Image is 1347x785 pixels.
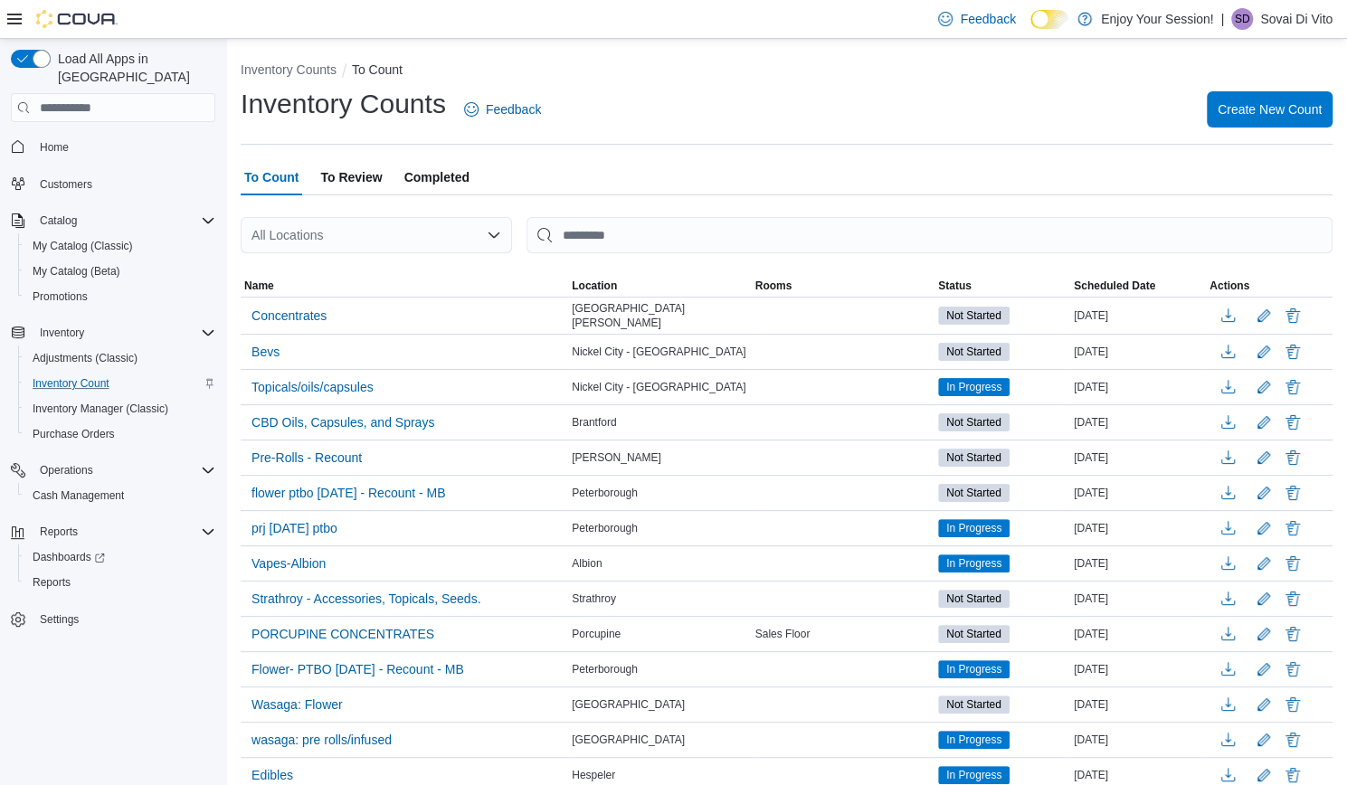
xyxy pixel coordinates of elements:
[946,591,1001,607] span: Not Started
[251,695,343,714] span: Wasaga: Flower
[244,444,369,471] button: Pre-Rolls - Recount
[18,396,223,421] button: Inventory Manager (Classic)
[241,86,446,122] h1: Inventory Counts
[36,10,118,28] img: Cova
[526,217,1333,253] input: This is a search bar. After typing your query, hit enter to filter the results lower in the page.
[25,398,215,420] span: Inventory Manager (Classic)
[40,525,78,539] span: Reports
[1218,100,1322,118] span: Create New Count
[4,458,223,483] button: Operations
[18,259,223,284] button: My Catalog (Beta)
[244,726,399,753] button: wasaga: pre rolls/infused
[33,135,215,157] span: Home
[33,575,71,590] span: Reports
[40,612,79,627] span: Settings
[1282,447,1304,468] button: Delete
[572,345,745,359] span: Nickel City - [GEOGRAPHIC_DATA]
[572,301,747,330] span: [GEOGRAPHIC_DATA][PERSON_NAME]
[1253,338,1275,365] button: Edit count details
[33,137,76,158] a: Home
[1070,275,1206,297] button: Scheduled Date
[946,344,1001,360] span: Not Started
[1253,620,1275,648] button: Edit count details
[1282,694,1304,715] button: Delete
[572,279,617,293] span: Location
[572,733,685,747] span: [GEOGRAPHIC_DATA]
[946,520,1001,536] span: In Progress
[33,173,215,195] span: Customers
[938,343,1010,361] span: Not Started
[251,590,480,608] span: Strathroy - Accessories, Topicals, Seeds.
[572,486,638,500] span: Peterborough
[251,343,280,361] span: Bevs
[1030,10,1068,29] input: Dark Mode
[33,210,84,232] button: Catalog
[1070,305,1206,326] div: [DATE]
[1070,376,1206,398] div: [DATE]
[1253,691,1275,718] button: Edit count details
[244,159,299,195] span: To Count
[244,691,350,718] button: Wasaga: Flower
[938,307,1010,325] span: Not Started
[1070,658,1206,680] div: [DATE]
[244,302,334,329] button: Concentrates
[752,623,934,645] div: Sales Floor
[251,413,434,431] span: CBD Oils, Capsules, and Sprays
[1253,409,1275,436] button: Edit count details
[1070,411,1206,433] div: [DATE]
[946,661,1001,677] span: In Progress
[1070,447,1206,468] div: [DATE]
[244,620,441,648] button: PORCUPINE CONCENTRATES
[244,585,488,612] button: Strathroy - Accessories, Topicals, Seeds.
[1209,279,1249,293] span: Actions
[938,519,1010,537] span: In Progress
[572,450,661,465] span: [PERSON_NAME]
[320,159,382,195] span: To Review
[40,463,93,478] span: Operations
[251,554,326,572] span: Vapes-Albion
[938,625,1010,643] span: Not Started
[251,519,337,537] span: prj [DATE] ptbo
[244,374,381,401] button: Topicals/oils/capsules
[572,662,638,676] span: Peterborough
[1282,411,1304,433] button: Delete
[938,660,1010,678] span: In Progress
[18,345,223,371] button: Adjustments (Classic)
[33,264,120,279] span: My Catalog (Beta)
[25,260,128,282] a: My Catalog (Beta)
[457,91,548,128] a: Feedback
[1282,305,1304,326] button: Delete
[1070,588,1206,610] div: [DATE]
[25,347,145,369] a: Adjustments (Classic)
[1282,729,1304,751] button: Delete
[241,275,568,297] button: Name
[938,590,1010,608] span: Not Started
[244,279,274,293] span: Name
[946,449,1001,466] span: Not Started
[251,625,434,643] span: PORCUPINE CONCENTRATES
[1253,374,1275,401] button: Edit count details
[40,140,69,155] span: Home
[244,550,333,577] button: Vapes-Albion
[33,322,215,344] span: Inventory
[960,10,1015,28] span: Feedback
[946,767,1001,783] span: In Progress
[946,379,1001,395] span: In Progress
[752,275,934,297] button: Rooms
[25,423,122,445] a: Purchase Orders
[1231,8,1253,30] div: Sovai Di Vito
[244,515,345,542] button: prj [DATE] ptbo
[4,320,223,345] button: Inventory
[18,371,223,396] button: Inventory Count
[486,100,541,118] span: Feedback
[33,427,115,441] span: Purchase Orders
[251,766,293,784] span: Edibles
[1070,341,1206,363] div: [DATE]
[4,133,223,159] button: Home
[946,696,1001,713] span: Not Started
[25,373,117,394] a: Inventory Count
[251,731,392,749] span: wasaga: pre rolls/infused
[938,766,1010,784] span: In Progress
[25,235,140,257] a: My Catalog (Classic)
[938,554,1010,572] span: In Progress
